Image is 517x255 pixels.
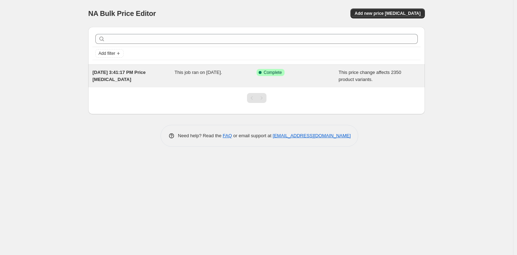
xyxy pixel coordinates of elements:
span: Add filter [99,51,115,56]
span: This job ran on [DATE]. [175,70,222,75]
span: NA Bulk Price Editor [88,10,156,17]
nav: Pagination [247,93,266,103]
span: Complete [264,70,282,75]
span: or email support at [232,133,273,138]
button: Add filter [95,49,124,58]
button: Add new price [MEDICAL_DATA] [350,8,425,18]
span: This price change affects 2350 product variants. [339,70,401,82]
span: [DATE] 3:41:17 PM Price [MEDICAL_DATA] [92,70,146,82]
span: Add new price [MEDICAL_DATA] [355,11,421,16]
span: Need help? Read the [178,133,223,138]
a: [EMAIL_ADDRESS][DOMAIN_NAME] [273,133,351,138]
a: FAQ [223,133,232,138]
